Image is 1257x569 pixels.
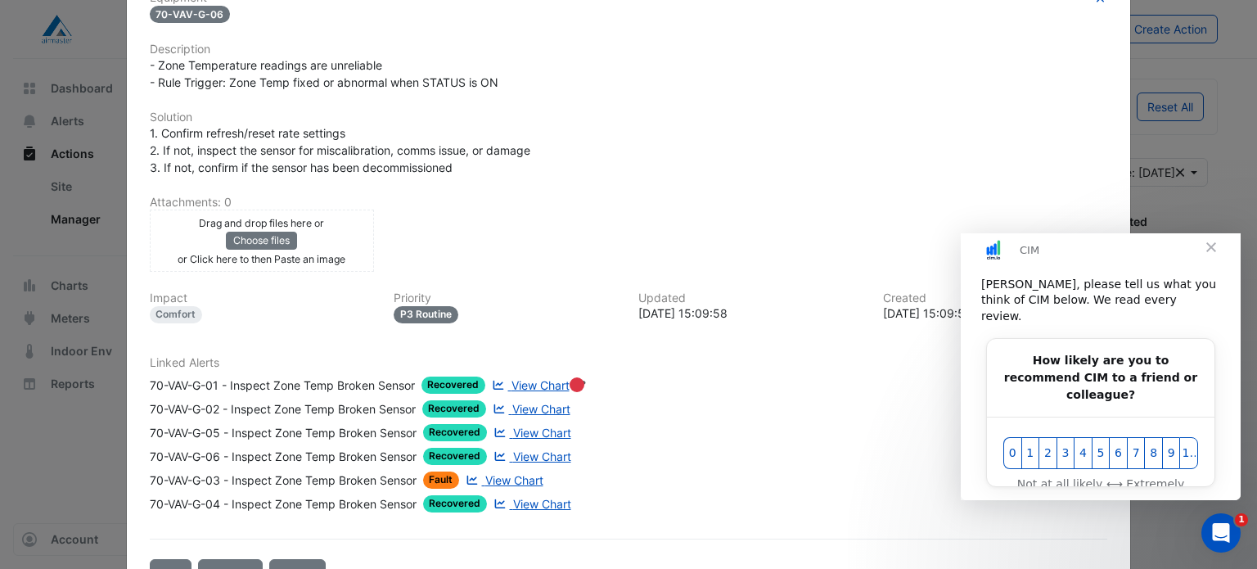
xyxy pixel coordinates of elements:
span: 70-VAV-G-06 [150,6,231,23]
span: 9 [204,211,218,228]
h6: Updated [638,291,863,305]
iframe: Intercom live chat message [961,233,1241,500]
span: Fault [423,472,460,489]
div: 70-VAV-G-02 - Inspect Zone Temp Broken Sensor [150,400,416,418]
span: View Chart [513,449,571,463]
button: 5 [131,204,149,236]
span: 2 [80,211,94,228]
div: P3 Routine [394,306,458,323]
div: 70-VAV-G-06 - Inspect Zone Temp Broken Sensor [150,448,417,465]
button: 2 [78,204,96,236]
span: 1 [63,211,77,228]
span: 7 [169,211,182,228]
h6: Description [150,43,1108,56]
span: Recovered [423,424,488,441]
small: or Click here to then Paste an image [178,253,345,265]
a: View Chart [490,448,570,465]
span: Recovered [423,495,488,513]
button: 6 [148,204,166,236]
a: View Chart [489,377,569,394]
button: 7 [166,204,184,236]
span: 5 [133,211,147,228]
h6: Linked Alerts [150,356,1108,370]
h6: Priority [394,291,619,305]
h6: Solution [150,111,1108,124]
span: - Zone Temperature readings are unreliable - Rule Trigger: Zone Temp fixed or abnormal when STATU... [150,58,498,89]
span: 4 [115,211,129,228]
button: 1 [61,204,79,236]
span: View Chart [511,378,570,392]
span: 1. Confirm refresh/reset rate settings 2. If not, inspect the sensor for miscalibration, comms is... [150,126,530,174]
h6: Impact [150,291,375,305]
a: View Chart [489,400,570,418]
div: [DATE] 15:09:58 [883,305,1108,322]
small: Drag and drop files here or [199,217,324,229]
span: 0 [45,211,59,228]
div: 70-VAV-G-05 - Inspect Zone Temp Broken Sensor [150,424,417,441]
button: 8 [183,204,201,236]
button: 4 [113,204,131,236]
span: View Chart [512,402,570,416]
div: Tooltip anchor [570,377,584,392]
span: 1 [1235,513,1248,526]
span: Recovered [421,377,486,394]
iframe: Intercom live chat [1201,513,1241,553]
div: 70-VAV-G-01 - Inspect Zone Temp Broken Sensor [150,377,415,394]
a: View Chart [462,472,543,489]
span: View Chart [513,426,571,440]
a: View Chart [490,424,570,441]
div: [PERSON_NAME], please tell us what you think of CIM below. We read every review. [20,43,259,92]
h6: Created [883,291,1108,305]
div: Not at all likely ⟷ Extremely likely [43,242,237,277]
button: 10 [219,204,237,236]
span: 6 [151,211,164,228]
span: View Chart [485,473,543,487]
span: 8 [186,211,200,228]
span: Recovered [422,400,487,418]
button: 0 [43,204,61,236]
button: Choose files [226,232,297,250]
div: 70-VAV-G-04 - Inspect Zone Temp Broken Sensor [150,495,417,513]
div: 70-VAV-G-03 - Inspect Zone Temp Broken Sensor [150,472,417,489]
a: View Chart [490,495,570,513]
span: 10 [221,211,235,228]
h6: Attachments: 0 [150,196,1108,210]
div: Comfort [150,306,203,323]
span: Recovered [423,448,488,465]
span: View Chart [513,497,571,511]
b: How likely are you to recommend CIM to a friend or colleague? [43,120,237,168]
button: 3 [96,204,114,236]
span: 3 [98,211,112,228]
button: 9 [201,204,219,236]
div: [DATE] 15:09:58 [638,305,863,322]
